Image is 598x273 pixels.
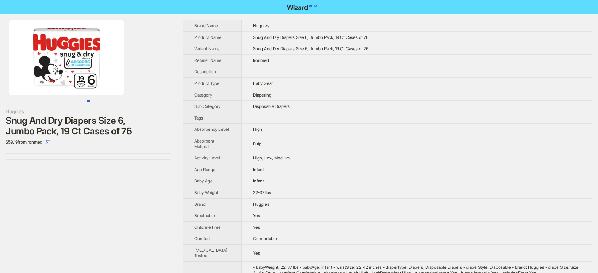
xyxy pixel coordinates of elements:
span: Tags [194,115,203,121]
span: Huggies [253,202,269,207]
span: Snug And Dry Diapers Size 6, Jumbo Pack, 19 Ct Cases of 76 [253,35,368,40]
span: Category [194,92,212,98]
img: Snug And Dry Diapers Size 6, Jumbo Pack, 19 Ct Cases of 76 Snug And Dry Diapers Size 6, Jumbo Pac... [9,20,124,95]
span: Age Range [194,167,215,172]
button: Go to slide 1 [87,100,90,102]
span: Activity Level [194,155,220,161]
span: Sub Category [194,104,220,109]
span: High [253,127,262,132]
span: Disposable Diapers [253,104,290,109]
span: Baby Age [194,178,213,184]
div: Huggies [6,108,171,115]
span: Breathable [194,213,215,218]
span: Yes [253,213,260,218]
span: select [46,140,50,144]
span: Yes [253,250,260,256]
span: Snug And Dry Diapers Size 6, Jumbo Pack, 19 Ct Cases of 76 [253,46,368,51]
span: Variant Name [194,46,220,51]
span: Ironmed [253,58,269,63]
span: Huggies [253,23,269,28]
span: Retailer Name [194,58,222,63]
span: Yes [253,225,260,230]
span: Diapering [253,92,271,98]
span: Absorbency Level [194,127,229,132]
span: Brand Name [194,23,218,28]
span: Baby Weight [194,190,218,195]
span: Description [194,69,216,74]
span: Product Name [194,35,222,40]
span: High, Low, Medium [253,155,290,161]
div: $59.19 from Ironmed [6,136,171,148]
span: Brand [194,202,206,207]
span: Infant [253,167,264,172]
span: Absorbent Material [194,138,214,149]
span: Pulp [253,141,261,146]
span: Chlorine Free [194,225,221,230]
div: Snug And Dry Diapers Size 6, Jumbo Pack, 19 Ct Cases of 76 [6,115,171,136]
span: Product Type [194,81,219,86]
span: [MEDICAL_DATA] Tested [194,248,228,259]
span: Comfort [194,236,210,241]
span: Baby Gear [253,81,273,86]
span: 22-37 lbs [253,190,271,195]
span: Infant [253,178,264,184]
span: Comfortable [253,236,277,241]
